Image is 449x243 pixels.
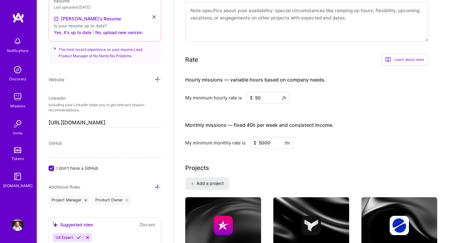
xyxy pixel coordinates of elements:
img: bell [12,35,24,47]
span: LinkedIn [49,95,66,101]
span: /m [284,140,290,146]
span: /h [282,95,286,101]
input: XXX [250,137,293,149]
span: Website [49,77,64,82]
div: Discovery [9,76,26,82]
img: discovery [12,64,24,76]
span: Add a project [191,180,224,186]
div: Tokens [12,155,24,162]
span: GitHub [49,141,62,146]
span: UX Expert [56,235,73,240]
input: XXX [247,92,289,104]
div: Suggested roles [53,221,93,228]
button: Add a project [185,177,229,189]
i: icon SuggestedTeams [53,46,56,50]
div: Invite [13,130,22,136]
i: Accept [77,235,81,240]
div: Missions [10,103,25,109]
img: Resume [54,16,59,21]
a: User Avatar [10,219,25,231]
span: $ [253,140,257,146]
div: Notifications [7,47,29,54]
i: Reject [85,235,90,240]
img: tokens [14,147,21,153]
div: Is your resume up to date? [54,23,156,29]
a: [PERSON_NAME]'s Resume [54,15,121,23]
img: Company logo [213,216,233,235]
span: Additional Roles [49,184,80,189]
div: The most recent experience on your resume: Lead Product Manager at No Nerds No Problems [49,38,161,64]
i: icon Close [152,15,156,19]
i: icon Close [126,199,128,201]
img: teamwork [12,91,24,103]
img: guide book [12,170,24,182]
div: My minimum monthly rate is [185,140,246,146]
h4: Hourly missions — variable hours based on company needs. [185,77,326,83]
button: Discard [138,221,157,228]
div: Projects [185,163,209,172]
img: Company logo [389,216,409,235]
i: icon PlusBlack [191,182,194,186]
div: My minimum hourly rate is [185,95,242,101]
img: Invite [12,118,24,130]
div: Project Manager [49,195,90,205]
img: logo [12,12,24,23]
span: | [93,29,94,36]
button: Yes, it's up to date [54,29,91,36]
img: Company logo [301,216,321,235]
img: User Avatar [12,219,24,231]
button: No, upload new version [95,29,142,36]
p: Including your LinkedIn helps you to get relevant mission recommendations. [49,102,161,113]
i: icon BookOpen [385,57,391,62]
h4: Monthly missions — fixed 40h per week and consistent income. [185,122,334,128]
div: Rate [185,55,198,64]
i: icon SuggestedTeams [53,222,58,227]
div: Last uploaded: [DATE] [54,4,156,10]
div: [DOMAIN_NAME] [3,182,32,189]
div: Product Owner [92,195,131,205]
i: icon Close [84,199,87,201]
span: $ [250,95,253,101]
span: I don't have a GitHub [56,165,98,171]
div: Learn about rates [381,54,428,66]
